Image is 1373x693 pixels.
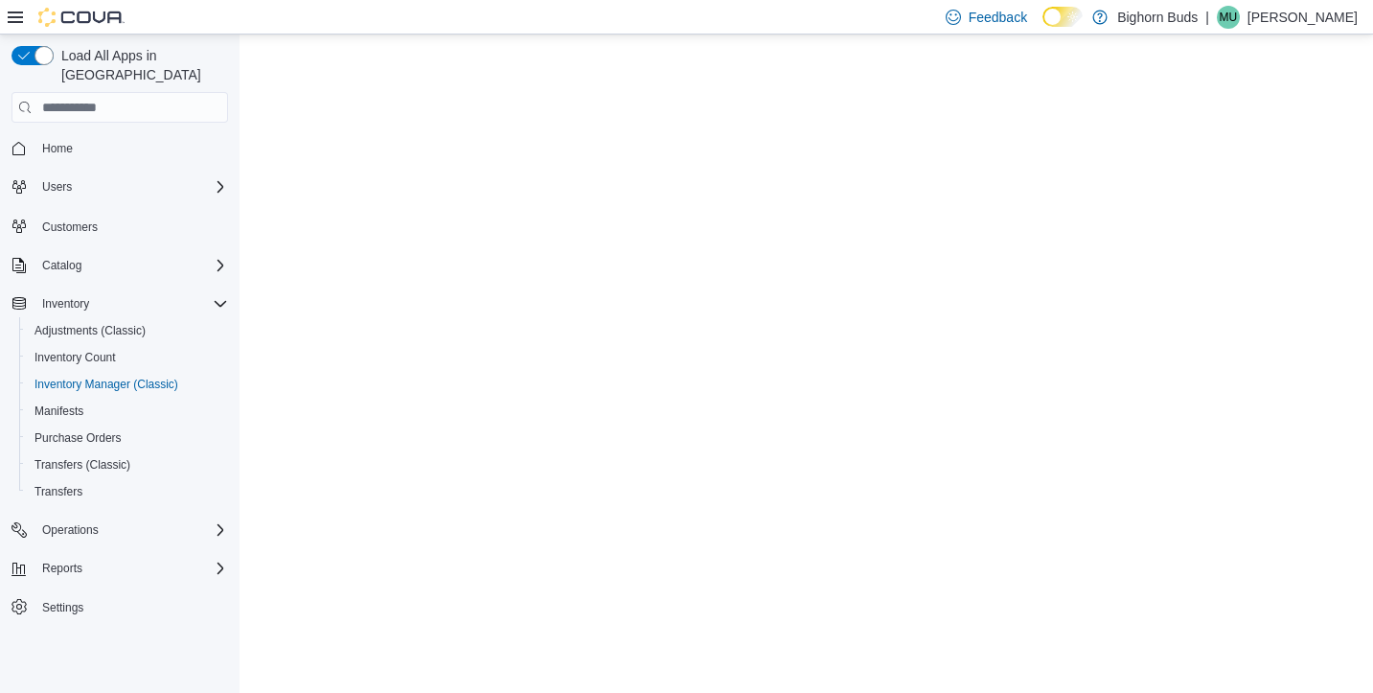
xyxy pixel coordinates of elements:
span: MU [1220,6,1238,29]
span: Reports [34,557,228,580]
span: Inventory Manager (Classic) [34,377,178,392]
span: Home [42,141,73,156]
button: Reports [4,555,236,582]
span: Feedback [969,8,1027,27]
span: Adjustments (Classic) [34,323,146,338]
span: Transfers (Classic) [27,453,228,476]
p: Bighorn Buds [1117,6,1198,29]
span: Home [34,136,228,160]
button: Manifests [19,398,236,425]
span: Inventory [34,292,228,315]
button: Inventory Manager (Classic) [19,371,236,398]
a: Inventory Manager (Classic) [27,373,186,396]
span: Catalog [42,258,81,273]
span: Adjustments (Classic) [27,319,228,342]
a: Purchase Orders [27,427,129,450]
button: Customers [4,212,236,240]
p: | [1205,6,1209,29]
a: Transfers [27,480,90,503]
span: Operations [34,519,228,542]
span: Operations [42,522,99,538]
span: Manifests [34,404,83,419]
button: Reports [34,557,90,580]
a: Adjustments (Classic) [27,319,153,342]
button: Catalog [34,254,89,277]
span: Customers [42,219,98,235]
span: Dark Mode [1042,27,1043,28]
span: Transfers (Classic) [34,457,130,473]
span: Reports [42,561,82,576]
button: Users [4,173,236,200]
span: Load All Apps in [GEOGRAPHIC_DATA] [54,46,228,84]
span: Inventory Count [27,346,228,369]
button: Inventory [34,292,97,315]
div: Myra Uribe [1217,6,1240,29]
a: Home [34,137,80,160]
span: Inventory Manager (Classic) [27,373,228,396]
span: Settings [34,595,228,619]
button: Users [34,175,80,198]
span: Customers [34,214,228,238]
button: Adjustments (Classic) [19,317,236,344]
span: Users [34,175,228,198]
span: Purchase Orders [27,427,228,450]
button: Catalog [4,252,236,279]
span: Settings [42,600,83,615]
a: Inventory Count [27,346,124,369]
img: Cova [38,8,125,27]
a: Transfers (Classic) [27,453,138,476]
span: Inventory [42,296,89,312]
nav: Complex example [11,127,228,671]
span: Transfers [34,484,82,499]
span: Users [42,179,72,195]
p: [PERSON_NAME] [1247,6,1358,29]
button: Purchase Orders [19,425,236,451]
a: Customers [34,216,105,239]
span: Inventory Count [34,350,116,365]
button: Settings [4,593,236,621]
span: Transfers [27,480,228,503]
a: Settings [34,596,91,619]
button: Inventory [4,290,236,317]
button: Transfers [19,478,236,505]
button: Home [4,134,236,162]
input: Dark Mode [1042,7,1083,27]
a: Manifests [27,400,91,423]
button: Operations [34,519,106,542]
button: Inventory Count [19,344,236,371]
span: Purchase Orders [34,430,122,446]
button: Operations [4,517,236,543]
span: Manifests [27,400,228,423]
button: Transfers (Classic) [19,451,236,478]
span: Catalog [34,254,228,277]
